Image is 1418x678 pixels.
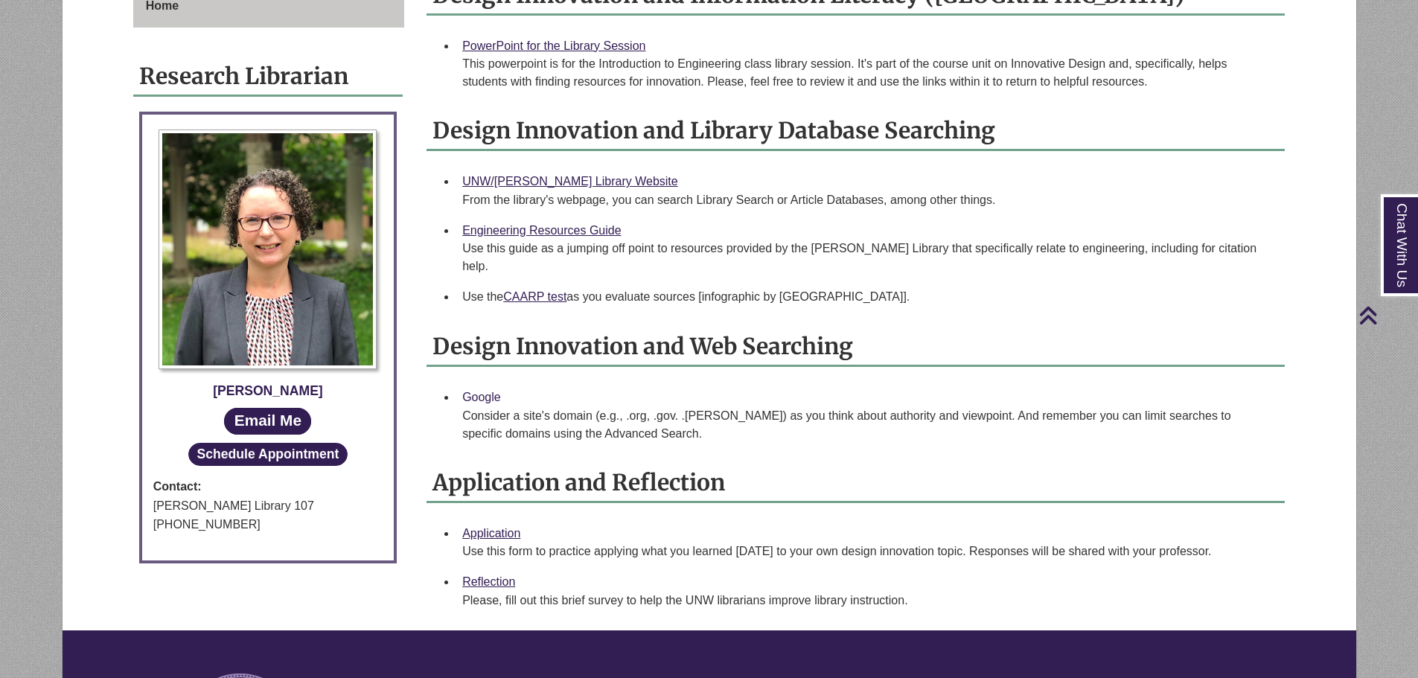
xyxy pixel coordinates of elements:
a: CAARP test [503,290,566,303]
strong: Contact: [153,477,383,496]
div: Use this guide as a jumping off point to resources provided by the [PERSON_NAME] Library that spe... [462,240,1273,275]
li: Use the as you evaluate sources [infographic by [GEOGRAPHIC_DATA]]. [456,281,1279,313]
div: Please, fill out this brief survey to help ​the UNW librarians improve library instruction. [462,592,1273,610]
button: Schedule Appointment [188,443,348,466]
div: [PERSON_NAME] [153,380,383,401]
a: Profile Photo [PERSON_NAME] [153,129,383,401]
a: PowerPoint for the Library Session [462,39,645,52]
div: Consider a site's domain (e.g., .org, .gov. .[PERSON_NAME]) as you think about authority and view... [462,407,1273,443]
h2: Design Innovation and Library Database Searching [427,112,1285,151]
div: From the library's webpage, you can search Library Search or Article Databases, among other things. [462,191,1273,209]
a: Google [462,391,501,403]
h2: Application and Reflection [427,464,1285,503]
div: [PERSON_NAME] Library 107 [153,496,383,516]
div: [PHONE_NUMBER] [153,515,383,534]
img: Profile Photo [159,129,377,369]
a: Reflection [462,575,515,588]
div: Use this form to practice applying what you learned [DATE] to your own design innovation topic. R... [462,543,1273,560]
a: UNW/[PERSON_NAME] Library Website [462,175,678,188]
a: Engineering Resources Guide [462,224,621,237]
a: Email Me [224,408,311,434]
h2: Design Innovation and Web Searching [427,327,1285,367]
a: Back to Top [1358,305,1414,325]
div: This powerpoint is for the Introduction to Engineering class library session. It's part of the co... [462,55,1273,91]
h2: Research Librarian [133,57,403,97]
a: Application [462,527,520,540]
